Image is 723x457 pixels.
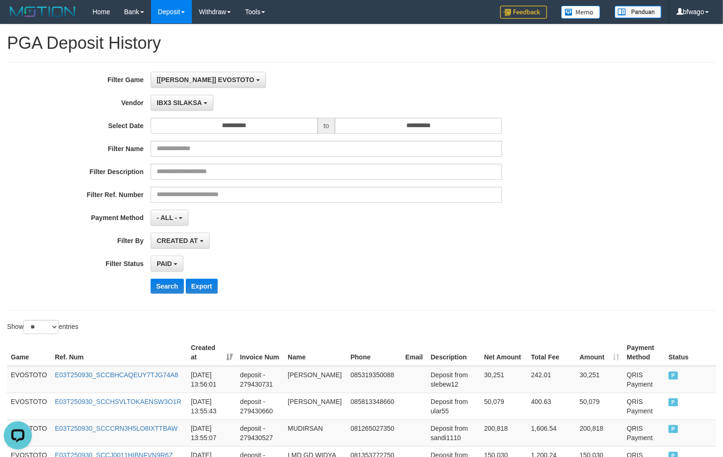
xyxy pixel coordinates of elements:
th: Payment Method [623,339,665,366]
button: [[PERSON_NAME]] EVOSTOTO [151,72,266,88]
td: deposit - 279430660 [236,393,284,419]
td: 30,251 [576,366,623,393]
th: Game [7,339,51,366]
td: MUDIRSAN [284,419,347,446]
td: 1,606.54 [527,419,576,446]
td: Deposit from sandi1110 [427,419,480,446]
select: Showentries [23,320,59,334]
td: QRIS Payment [623,393,665,419]
label: Show entries [7,320,78,334]
span: PAID [669,398,678,406]
button: Open LiveChat chat widget [4,4,32,32]
td: [DATE] 13:56:01 [187,366,236,393]
td: 200,818 [576,419,623,446]
td: 50,079 [576,393,623,419]
td: 30,251 [480,366,527,393]
img: MOTION_logo.png [7,5,78,19]
th: Net Amount [480,339,527,366]
span: CREATED AT [157,237,198,244]
td: 242.01 [527,366,576,393]
a: E03T250930_SCCCRN3H5LO8IXTTBAW [55,425,178,432]
td: [DATE] 13:55:43 [187,393,236,419]
button: Export [186,279,218,294]
td: 50,079 [480,393,527,419]
td: [DATE] 13:55:07 [187,419,236,446]
td: Deposit from ular55 [427,393,480,419]
button: CREATED AT [151,233,210,249]
td: 200,818 [480,419,527,446]
span: PAID [669,425,678,433]
td: [PERSON_NAME] [284,366,347,393]
th: Invoice Num [236,339,284,366]
span: [[PERSON_NAME]] EVOSTOTO [157,76,254,84]
th: Name [284,339,347,366]
td: [PERSON_NAME] [284,393,347,419]
th: Total Fee [527,339,576,366]
td: 085813348660 [347,393,402,419]
th: Status [665,339,716,366]
img: Feedback.jpg [500,6,547,19]
button: PAID [151,256,183,272]
button: - ALL - [151,210,189,226]
span: PAID [669,372,678,380]
span: PAID [157,260,172,267]
td: deposit - 279430731 [236,366,284,393]
td: EVOSTOTO [7,393,51,419]
th: Description [427,339,480,366]
th: Ref. Num [51,339,187,366]
th: Phone [347,339,402,366]
a: E03T250930_SCCBHCAQEUY7TJG74A8 [55,371,178,379]
td: deposit - 279430527 [236,419,284,446]
td: Deposit from slebew12 [427,366,480,393]
th: Amount: activate to sort column ascending [576,339,623,366]
button: Search [151,279,184,294]
td: EVOSTOTO [7,366,51,393]
a: E03T250930_SCCHSVLTOKAENSW3O1R [55,398,182,405]
th: Created at: activate to sort column ascending [187,339,236,366]
td: QRIS Payment [623,366,665,393]
img: Button%20Memo.svg [561,6,601,19]
button: IBX3 SILAKSA [151,95,213,111]
span: - ALL - [157,214,177,221]
th: Email [402,339,427,366]
td: 400.63 [527,393,576,419]
span: IBX3 SILAKSA [157,99,202,107]
img: panduan.png [615,6,662,18]
td: QRIS Payment [623,419,665,446]
td: 085319350088 [347,366,402,393]
td: 081265027350 [347,419,402,446]
span: to [318,118,335,134]
h1: PGA Deposit History [7,34,716,53]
